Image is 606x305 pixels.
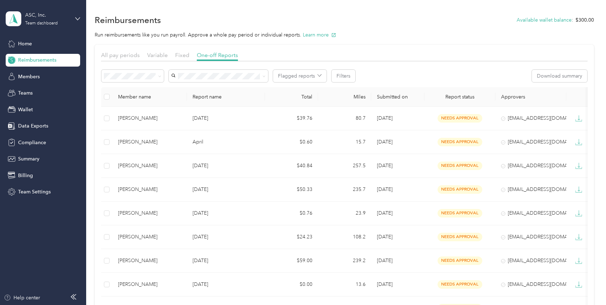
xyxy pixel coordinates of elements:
[95,31,594,39] p: Run reimbursements like you run payroll. Approve a whole pay period or individual reports.
[572,16,573,24] span: :
[371,87,424,107] th: Submitted on
[430,94,490,100] span: Report status
[517,16,572,24] button: Available wallet balance
[377,115,393,121] span: [DATE]
[332,70,355,82] button: Filters
[193,138,259,146] p: April
[438,233,482,241] span: needs approval
[377,234,393,240] span: [DATE]
[501,257,561,265] div: [EMAIL_ADDRESS][DOMAIN_NAME]
[193,257,259,265] p: [DATE]
[193,162,259,170] p: [DATE]
[118,138,181,146] div: [PERSON_NAME]
[318,178,371,202] td: 235.7
[377,163,393,169] span: [DATE]
[318,130,371,154] td: 15.7
[501,233,561,241] div: [EMAIL_ADDRESS][DOMAIN_NAME]
[377,210,393,216] span: [DATE]
[18,139,46,146] span: Compliance
[187,87,265,107] th: Report name
[18,40,32,47] span: Home
[377,186,393,192] span: [DATE]
[318,249,371,273] td: 239.2
[501,138,561,146] div: [EMAIL_ADDRESS][DOMAIN_NAME]
[265,130,318,154] td: $0.60
[265,154,318,178] td: $40.84
[271,94,312,100] div: Total
[438,209,482,217] span: needs approval
[501,114,561,122] div: [EMAIL_ADDRESS][DOMAIN_NAME]
[495,87,566,107] th: Approvers
[265,273,318,296] td: $0.00
[265,249,318,273] td: $59.00
[18,172,33,179] span: Billing
[273,70,327,82] button: Flagged reports
[193,186,259,193] p: [DATE]
[438,114,482,122] span: needs approval
[118,94,181,100] div: Member name
[18,188,51,196] span: Team Settings
[532,70,587,82] button: Download summary
[501,186,561,193] div: [EMAIL_ADDRESS][DOMAIN_NAME]
[118,114,181,122] div: [PERSON_NAME]
[438,256,482,265] span: needs approval
[18,73,40,80] span: Members
[318,225,371,249] td: 108.2
[303,31,336,39] button: Learn more
[95,16,161,24] h1: Reimbursements
[193,233,259,241] p: [DATE]
[193,209,259,217] p: [DATE]
[265,225,318,249] td: $24.23
[377,281,393,287] span: [DATE]
[118,162,181,170] div: [PERSON_NAME]
[193,281,259,288] p: [DATE]
[112,87,187,107] th: Member name
[501,162,561,170] div: [EMAIL_ADDRESS][DOMAIN_NAME]
[377,258,393,264] span: [DATE]
[18,89,33,97] span: Teams
[318,273,371,296] td: 13.6
[318,202,371,225] td: 23.9
[265,178,318,202] td: $50.33
[101,52,140,58] span: All pay periods
[118,186,181,193] div: [PERSON_NAME]
[175,52,189,58] span: Fixed
[318,107,371,130] td: 80.7
[18,56,56,64] span: Reimbursements
[438,138,482,146] span: needs approval
[147,52,168,58] span: Variable
[118,209,181,217] div: [PERSON_NAME]
[118,233,181,241] div: [PERSON_NAME]
[197,52,238,58] span: One-off Reports
[438,280,482,288] span: needs approval
[501,281,561,288] div: [EMAIL_ADDRESS][DOMAIN_NAME]
[324,94,366,100] div: Miles
[25,21,58,26] div: Team dashboard
[265,202,318,225] td: $0.76
[576,16,594,24] span: $300.00
[566,265,606,305] iframe: Everlance-gr Chat Button Frame
[4,294,40,301] button: Help center
[265,107,318,130] td: $39.76
[318,154,371,178] td: 257.5
[18,122,48,130] span: Data Exports
[25,11,70,19] div: ASC, Inc.
[18,106,33,113] span: Wallet
[501,209,561,217] div: [EMAIL_ADDRESS][DOMAIN_NAME]
[18,155,39,163] span: Summary
[118,257,181,265] div: [PERSON_NAME]
[118,281,181,288] div: [PERSON_NAME]
[438,162,482,170] span: needs approval
[438,185,482,193] span: needs approval
[377,139,393,145] span: [DATE]
[193,114,259,122] p: [DATE]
